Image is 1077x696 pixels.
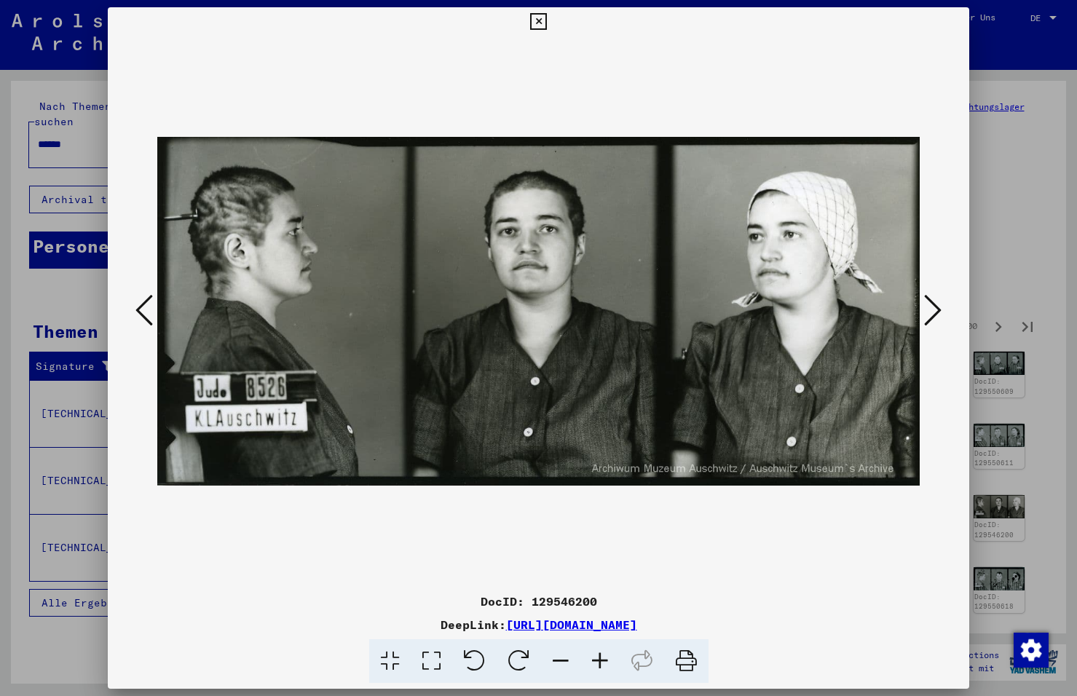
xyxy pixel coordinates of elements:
[108,616,969,633] div: DeepLink:
[157,36,920,587] img: 001.jpg
[108,593,969,610] div: DocID: 129546200
[1013,632,1048,667] div: Zustimmung ändern
[1014,633,1049,668] img: Zustimmung ändern
[506,617,637,632] a: [URL][DOMAIN_NAME]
